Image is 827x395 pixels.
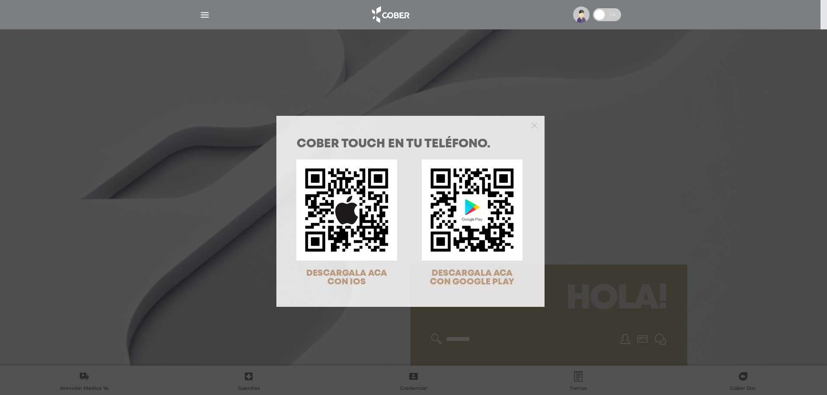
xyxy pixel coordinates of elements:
[297,138,524,150] h1: COBER TOUCH en tu teléfono.
[531,121,538,129] button: Close
[296,159,397,260] img: qr-code
[306,269,387,286] span: DESCARGALA ACA CON IOS
[422,159,522,260] img: qr-code
[430,269,514,286] span: DESCARGALA ACA CON GOOGLE PLAY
